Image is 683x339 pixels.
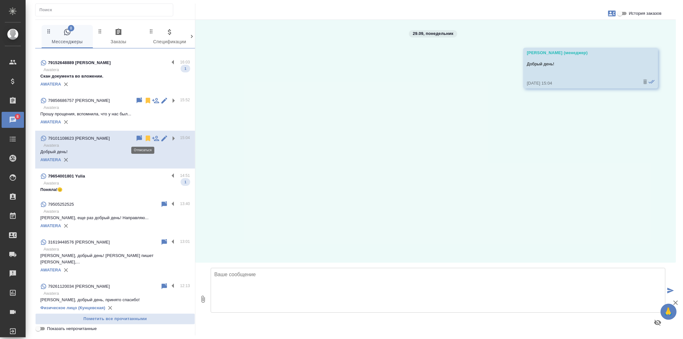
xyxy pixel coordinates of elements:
[152,97,159,104] div: Подписать на чат другого
[180,97,190,103] p: 15:52
[527,50,636,56] div: [PERSON_NAME] (менеджер)
[35,169,195,197] div: 79654001801 Yulia14:51AwateraПоняла!🫡1
[35,93,195,131] div: 79856686757 [PERSON_NAME]15:52AwateraПрошу прощения, вспомнила, что у нас был...AWATERA
[527,80,636,87] div: [DATE] 15:04
[144,97,152,104] svg: Отписаться
[181,65,190,72] span: 1
[61,155,71,165] button: Удалить привязку
[160,135,168,142] div: Редактировать контакт
[135,97,143,104] div: Пометить непрочитанным
[61,221,71,231] button: Удалить привязку
[661,304,677,320] button: 🙏
[40,268,61,272] a: AWATERA
[160,238,168,246] div: Пометить непрочитанным
[160,97,168,104] div: Редактировать контакт
[40,215,190,221] p: [PERSON_NAME], еще раз добрый день! Направляю...
[44,104,190,111] p: Awatera
[40,223,61,228] a: AWATERA
[44,142,190,149] p: Awatera
[48,201,74,208] p: 79505252525
[97,28,103,34] svg: Зажми и перетащи, чтобы поменять порядок вкладок
[40,305,105,310] a: Физическое лицо (Кунцевская)
[663,305,674,318] span: 🙏
[44,290,190,297] p: Awatera
[180,172,190,179] p: 14:51
[180,135,190,141] p: 15:04
[40,297,190,303] p: [PERSON_NAME], добрый день, принято спасибо!
[148,28,154,34] svg: Зажми и перетащи, чтобы поменять порядок вкладок
[12,113,22,120] span: 8
[48,135,110,142] p: 79101108623 [PERSON_NAME]
[40,157,61,162] a: AWATERA
[45,28,89,46] span: Мессенджеры
[180,59,190,65] p: 16:03
[413,30,453,37] p: 29.09, понедельник
[105,303,115,313] button: Удалить привязку
[40,111,190,117] p: Прошу прощения, вспомнила, что у нас был...
[35,235,195,279] div: 31619448576 [PERSON_NAME]13:01Awatera[PERSON_NAME], добрый день! [PERSON_NAME] пишет [PERSON_NAME...
[44,208,190,215] p: Awatera
[181,179,190,185] span: 1
[148,28,191,46] span: Спецификации
[180,283,190,289] p: 12:13
[61,265,71,275] button: Удалить привязку
[48,97,110,104] p: 79856686757 [PERSON_NAME]
[35,279,195,317] div: 79261120034 [PERSON_NAME]12:13Awatera[PERSON_NAME], добрый день, принято спасибо!Физическое лицо ...
[39,5,173,14] input: Поиск
[40,252,190,265] p: [PERSON_NAME], добрый день! [PERSON_NAME] пишет [PERSON_NAME],...
[2,112,24,128] a: 8
[46,28,52,34] svg: Зажми и перетащи, чтобы поменять порядок вкладок
[44,246,190,252] p: Awatera
[527,61,636,67] p: Добрый день!
[48,60,111,66] p: 79152648889 [PERSON_NAME]
[160,201,168,208] div: Пометить непрочитанным
[68,25,74,31] span: 8
[48,239,110,245] p: 31619448576 [PERSON_NAME]
[35,55,195,93] div: 79152648889 [PERSON_NAME]16:03AwateraСкан документа во вложении.1AWATERA
[97,28,140,46] span: Заказы
[48,173,85,179] p: 79654001801 Yulia
[40,73,190,79] p: Скан документа во вложении.
[135,135,143,142] div: Пометить непрочитанным
[40,120,61,124] a: AWATERA
[44,180,190,186] p: Awatera
[35,197,195,235] div: 7950525252513:40Awatera[PERSON_NAME], еще раз добрый день! Направляю...AWATERA
[180,238,190,245] p: 13:01
[152,135,159,142] div: Подписать на чат другого
[35,131,195,169] div: 79101108623 [PERSON_NAME]15:04AwateraДобрый день!AWATERA
[160,283,168,290] div: Пометить непрочитанным
[40,186,190,193] p: Поняла!🫡
[180,201,190,207] p: 13:40
[35,313,195,325] button: Пометить все прочитанными
[48,283,110,290] p: 79261120034 [PERSON_NAME]
[47,326,97,332] span: Показать непрочитанные
[39,315,191,323] span: Пометить все прочитанными
[40,82,61,87] a: AWATERA
[44,67,190,73] p: Awatera
[40,149,190,155] p: Добрый день!
[61,117,71,127] button: Удалить привязку
[604,6,620,21] button: Заявки
[61,79,71,89] button: Удалить привязку
[629,10,662,17] span: История заказов
[650,315,665,330] button: Предпросмотр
